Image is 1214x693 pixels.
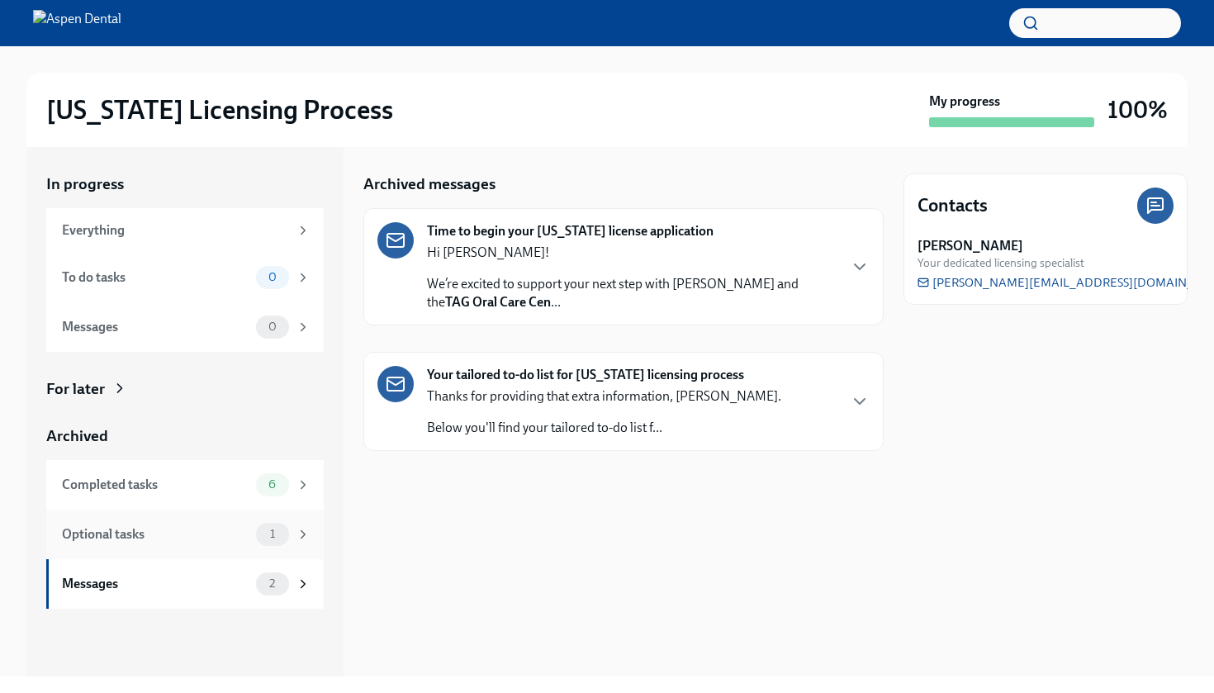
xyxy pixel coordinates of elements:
div: Optional tasks [62,525,249,543]
span: 0 [258,320,287,333]
span: 2 [259,577,285,590]
a: Completed tasks6 [46,460,324,510]
a: In progress [46,173,324,195]
img: Aspen Dental [33,10,121,36]
span: 1 [260,528,285,540]
strong: Time to begin your [US_STATE] license application [427,222,714,240]
a: Messages2 [46,559,324,609]
h2: [US_STATE] Licensing Process [46,93,393,126]
a: For later [46,378,324,400]
strong: TAG Oral Care Cen [445,294,551,310]
div: Messages [62,318,249,336]
p: We’re excited to support your next step with [PERSON_NAME] and the ... [427,275,837,311]
div: Messages [62,575,249,593]
p: Below you'll find your tailored to-do list f... [427,419,781,437]
span: Your dedicated licensing specialist [918,255,1084,271]
div: Completed tasks [62,476,249,494]
h3: 100% [1107,95,1168,125]
strong: My progress [929,93,1000,111]
div: Everything [62,221,289,240]
a: Everything [46,208,324,253]
h4: Contacts [918,193,988,218]
strong: Your tailored to-do list for [US_STATE] licensing process [427,366,744,384]
div: For later [46,378,105,400]
a: Archived [46,425,324,447]
span: 6 [258,478,286,491]
span: 0 [258,271,287,283]
a: Messages0 [46,302,324,352]
h5: Archived messages [363,173,496,195]
a: Optional tasks1 [46,510,324,559]
p: Hi [PERSON_NAME]! [427,244,837,262]
p: Thanks for providing that extra information, [PERSON_NAME]. [427,387,781,406]
a: To do tasks0 [46,253,324,302]
div: To do tasks [62,268,249,287]
strong: [PERSON_NAME] [918,237,1023,255]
